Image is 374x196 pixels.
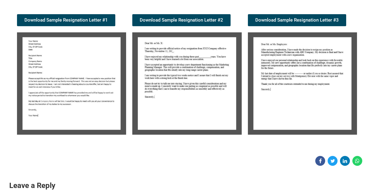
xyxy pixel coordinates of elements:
a: Share on Linkedin [340,156,350,166]
span: Download Sample Resignation Letter #2 [140,18,223,22]
span: Download Sample Resignation Letter #1 [24,18,108,22]
a: Share on Twitter [328,156,338,166]
a: Download Sample Resignation Letter #2 [132,14,231,26]
span: Download Sample Resignation Letter #3 [255,18,339,22]
a: Download Sample Resignation Letter #1 [17,14,115,26]
a: Share on WhatsApp [352,156,362,166]
h3: Leave a Reply [9,181,365,191]
a: Share on Facebook [315,156,325,166]
a: Download Sample Resignation Letter #3 [248,14,346,26]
